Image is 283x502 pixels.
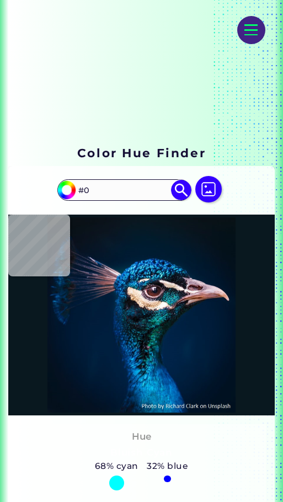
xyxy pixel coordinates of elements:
[143,459,193,473] h5: 32% blue
[105,446,177,460] h3: Bluish Cyan
[90,459,142,473] h5: 68% cyan
[11,217,271,413] img: img_pavlin.jpg
[132,429,151,445] h4: Hue
[195,176,222,202] img: icon picture
[171,180,191,200] img: icon search
[74,181,174,199] input: type color..
[77,145,206,161] h1: Color Hue Finder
